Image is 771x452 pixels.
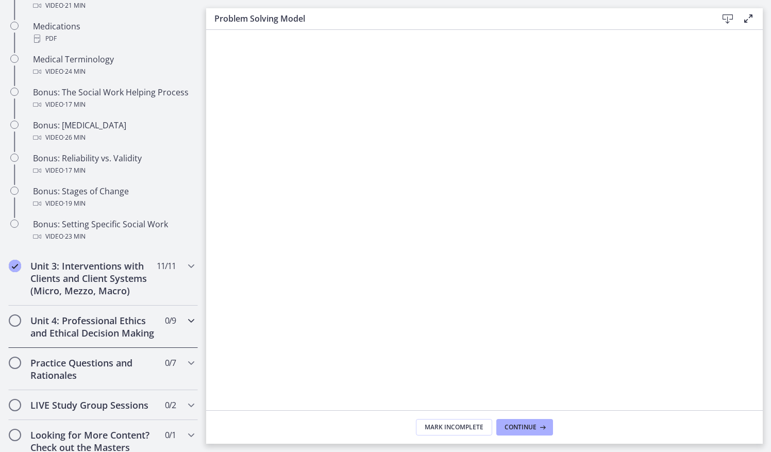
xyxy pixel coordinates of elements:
h2: Unit 4: Professional Ethics and Ethical Decision Making [30,314,156,339]
span: Mark Incomplete [425,423,483,431]
span: · 17 min [63,98,86,111]
h2: Practice Questions and Rationales [30,357,156,381]
div: Medical Terminology [33,53,194,78]
span: 0 / 9 [165,314,176,327]
span: 0 / 7 [165,357,176,369]
span: 11 / 11 [157,260,176,272]
h2: Unit 3: Interventions with Clients and Client Systems (Micro, Mezzo, Macro) [30,260,156,297]
span: · 24 min [63,65,86,78]
h2: LIVE Study Group Sessions [30,399,156,411]
span: Continue [505,423,537,431]
span: · 23 min [63,230,86,243]
div: Video [33,197,194,210]
div: Bonus: Reliability vs. Validity [33,152,194,177]
span: · 17 min [63,164,86,177]
div: PDF [33,32,194,45]
i: Completed [9,260,21,272]
span: 0 / 2 [165,399,176,411]
span: 0 / 1 [165,429,176,441]
span: · 19 min [63,197,86,210]
div: Medications [33,20,194,45]
div: Video [33,164,194,177]
div: Video [33,131,194,144]
div: Bonus: Setting Specific Social Work [33,218,194,243]
div: Bonus: The Social Work Helping Process [33,86,194,111]
button: Continue [496,419,553,436]
div: Video [33,230,194,243]
div: Video [33,65,194,78]
div: Bonus: Stages of Change [33,185,194,210]
button: Mark Incomplete [416,419,492,436]
span: · 26 min [63,131,86,144]
div: Bonus: [MEDICAL_DATA] [33,119,194,144]
h3: Problem Solving Model [214,12,701,25]
div: Video [33,98,194,111]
